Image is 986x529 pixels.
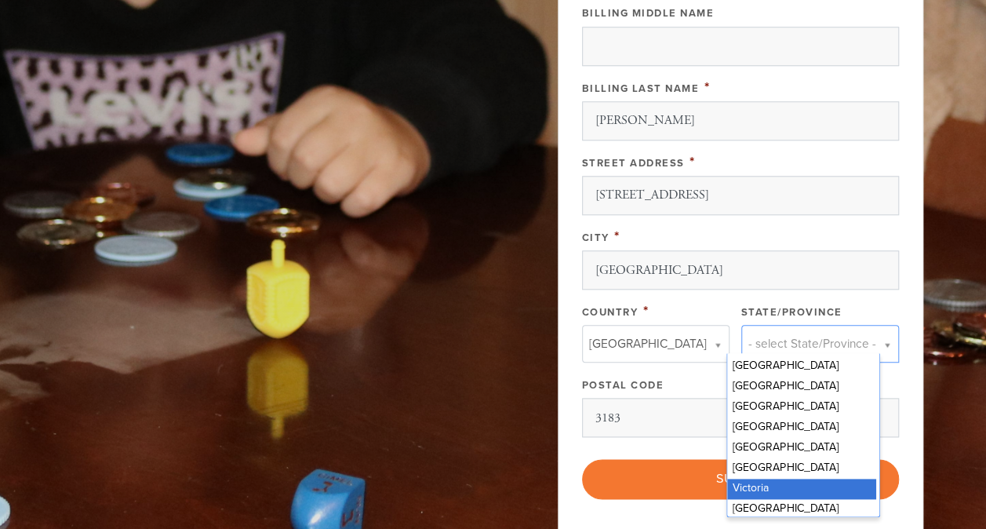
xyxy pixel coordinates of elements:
[727,397,876,418] div: [GEOGRAPHIC_DATA]
[727,479,876,499] div: Victoria
[727,418,876,438] div: [GEOGRAPHIC_DATA]
[727,438,876,458] div: [GEOGRAPHIC_DATA]
[727,377,876,397] div: [GEOGRAPHIC_DATA]
[727,356,876,377] div: [GEOGRAPHIC_DATA]
[727,458,876,479] div: [GEOGRAPHIC_DATA]
[727,499,876,520] div: [GEOGRAPHIC_DATA]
